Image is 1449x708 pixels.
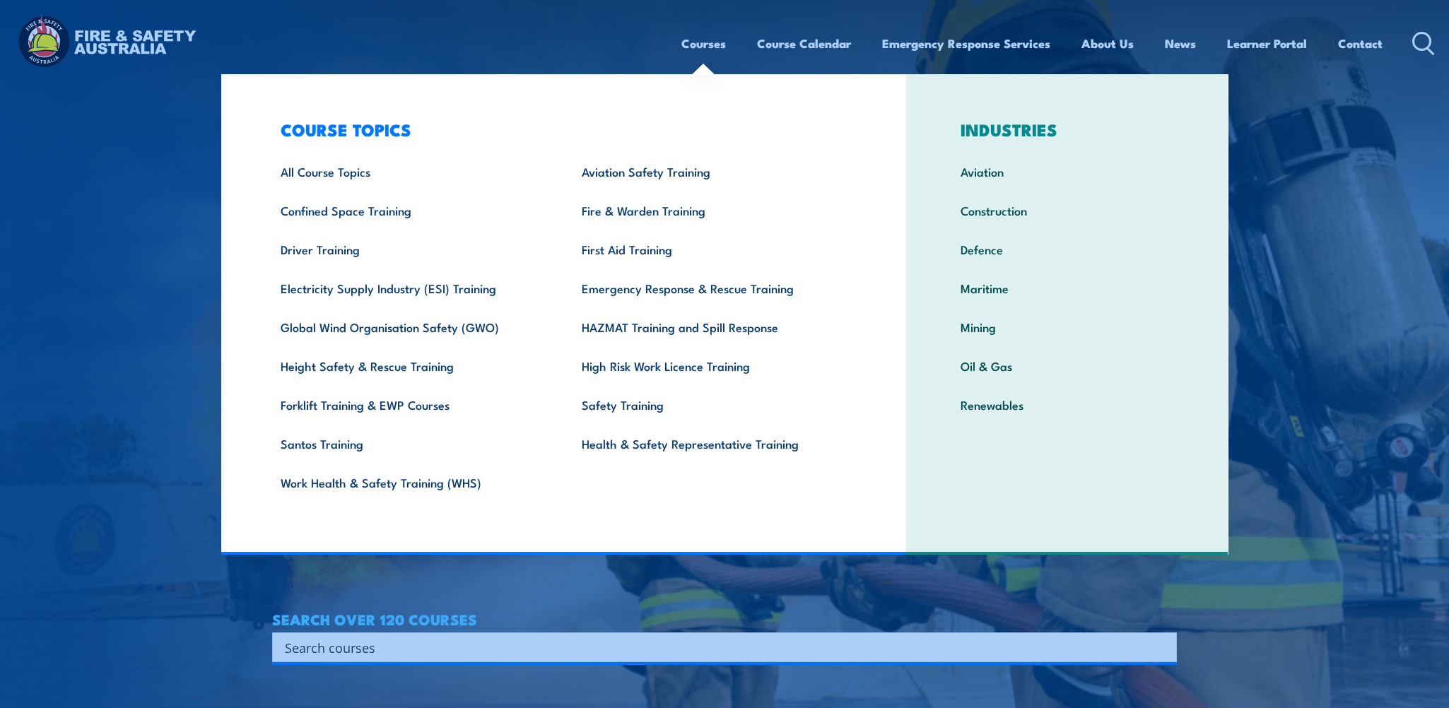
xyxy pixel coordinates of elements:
a: News [1165,25,1196,62]
a: Safety Training [560,385,862,424]
a: Maritime [939,269,1195,307]
a: Fire & Warden Training [560,191,862,230]
button: Search magnifier button [1152,637,1172,657]
a: Renewables [939,385,1195,424]
h4: SEARCH OVER 120 COURSES [272,611,1177,627]
a: First Aid Training [560,230,862,269]
a: Electricity Supply Industry (ESI) Training [259,269,561,307]
a: Height Safety & Rescue Training [259,346,561,385]
a: Oil & Gas [939,346,1195,385]
a: Course Calendar [757,25,851,62]
a: All Course Topics [259,152,561,191]
a: About Us [1081,25,1134,62]
a: Health & Safety Representative Training [560,424,862,463]
h3: COURSE TOPICS [259,119,862,139]
a: Defence [939,230,1195,269]
a: HAZMAT Training and Spill Response [560,307,862,346]
a: Mining [939,307,1195,346]
a: Forklift Training & EWP Courses [259,385,561,424]
a: Contact [1338,25,1383,62]
a: High Risk Work Licence Training [560,346,862,385]
input: Search input [285,637,1146,658]
a: Courses [681,25,726,62]
a: Work Health & Safety Training (WHS) [259,463,561,502]
a: Confined Space Training [259,191,561,230]
h3: INDUSTRIES [939,119,1195,139]
a: Construction [939,191,1195,230]
a: Emergency Response Services [882,25,1050,62]
a: Driver Training [259,230,561,269]
a: Aviation [939,152,1195,191]
a: Emergency Response & Rescue Training [560,269,862,307]
a: Santos Training [259,424,561,463]
a: Learner Portal [1227,25,1307,62]
a: Global Wind Organisation Safety (GWO) [259,307,561,346]
a: Aviation Safety Training [560,152,862,191]
form: Search form [288,637,1149,657]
